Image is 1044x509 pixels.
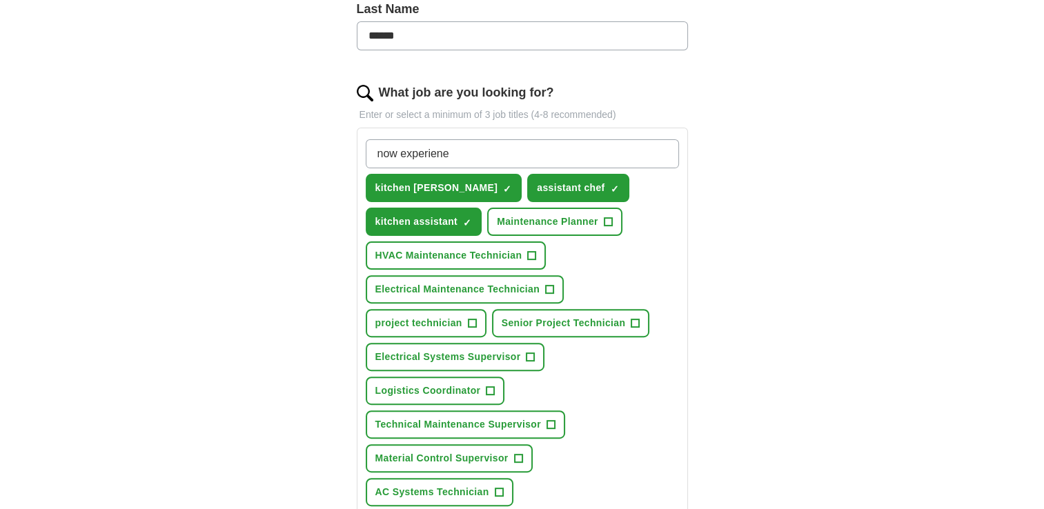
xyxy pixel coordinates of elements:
button: AC Systems Technician [366,478,513,506]
span: Electrical Maintenance Technician [375,282,540,297]
button: Technical Maintenance Supervisor [366,410,565,439]
span: Technical Maintenance Supervisor [375,417,541,432]
span: Electrical Systems Supervisor [375,350,521,364]
button: assistant chef✓ [527,174,629,202]
span: ✓ [611,183,619,194]
span: Maintenance Planner [497,214,598,229]
button: Logistics Coordinator [366,377,505,405]
span: Material Control Supervisor [375,451,509,466]
span: AC Systems Technician [375,485,489,499]
span: Senior Project Technician [502,316,626,330]
button: kitchen [PERSON_NAME]✓ [366,174,522,202]
p: Enter or select a minimum of 3 job titles (4-8 recommended) [357,108,688,122]
span: kitchen [PERSON_NAME] [375,181,498,195]
img: search.png [357,85,373,101]
span: HVAC Maintenance Technician [375,248,522,263]
span: ✓ [463,217,471,228]
span: assistant chef [537,181,604,195]
span: Logistics Coordinator [375,383,481,398]
span: kitchen assistant [375,214,458,229]
button: HVAC Maintenance Technician [366,241,546,270]
button: kitchen assistant✓ [366,208,482,236]
button: Senior Project Technician [492,309,650,337]
span: ✓ [503,183,511,194]
span: project technician [375,316,462,330]
button: Material Control Supervisor [366,444,533,472]
button: Electrical Systems Supervisor [366,343,545,371]
button: Electrical Maintenance Technician [366,275,564,303]
button: Maintenance Planner [487,208,622,236]
label: What job are you looking for? [379,83,554,102]
input: Type a job title and press enter [366,139,679,168]
button: project technician [366,309,486,337]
